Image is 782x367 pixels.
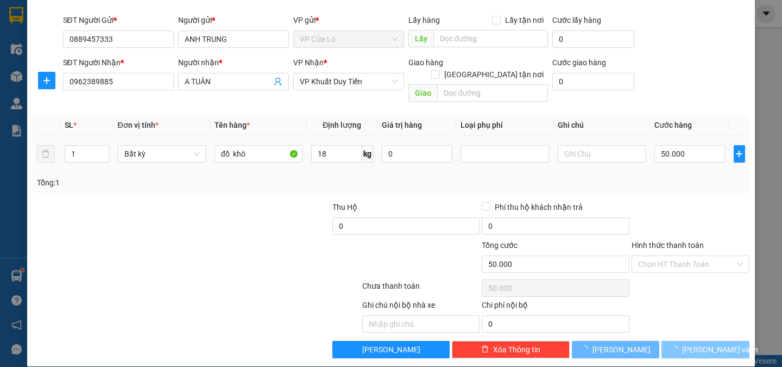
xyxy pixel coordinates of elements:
span: SL [65,121,73,129]
span: Bất kỳ [124,146,199,162]
span: VP Cửa Lò [300,31,398,47]
div: SĐT Người Gửi [63,14,174,26]
th: Ghi chú [553,115,650,136]
span: Tổng cước [482,241,518,250]
span: Đơn vị tính [118,121,159,129]
span: Giá trị hàng [382,121,422,129]
li: Hotline: 02386655777, 02462925925, 0944789456 [102,40,454,54]
span: plus [734,150,745,158]
button: [PERSON_NAME] [572,341,659,358]
span: Định lượng [323,121,361,129]
span: VP Khuất Duy Tiến [300,73,398,90]
div: SĐT Người Nhận [63,57,174,69]
input: Cước lấy hàng [552,30,634,48]
span: Cước hàng [654,121,692,129]
input: Cước giao hàng [552,73,634,90]
span: Lấy hàng [408,16,440,24]
span: plus [39,76,55,85]
input: VD: Bàn, Ghế [215,145,302,163]
input: Ghi Chú [558,145,646,163]
button: plus [38,72,55,89]
th: Loại phụ phí [456,115,553,136]
span: Lấy tận nơi [501,14,548,26]
span: user-add [274,77,282,86]
button: [PERSON_NAME] và In [661,341,749,358]
div: Chi phí nội bộ [482,299,629,315]
button: deleteXóa Thông tin [452,341,570,358]
div: VP gửi [293,14,404,26]
input: Dọc đường [433,30,548,47]
span: Giao hàng [408,58,443,67]
button: plus [734,145,745,163]
img: logo.jpg [14,14,68,68]
div: Ghi chú nội bộ nhà xe [362,299,480,315]
div: Người gửi [178,14,289,26]
span: delete [481,345,489,354]
input: 0 [382,145,452,163]
label: Cước lấy hàng [552,16,601,24]
span: VP Nhận [293,58,324,67]
span: Phí thu hộ khách nhận trả [490,201,587,213]
span: [PERSON_NAME] và In [682,344,758,356]
span: [PERSON_NAME] [592,344,651,356]
span: Lấy [408,30,433,47]
span: Tên hàng [215,121,250,129]
input: Dọc đường [437,84,548,102]
span: Thu Hộ [332,203,357,212]
span: Xóa Thông tin [493,344,540,356]
span: loading [670,345,682,353]
button: delete [37,145,54,163]
button: [PERSON_NAME] [332,341,450,358]
label: Hình thức thanh toán [632,241,704,250]
span: [PERSON_NAME] [362,344,420,356]
span: loading [581,345,592,353]
label: Cước giao hàng [552,58,606,67]
div: Người nhận [178,57,289,69]
span: kg [362,145,373,163]
span: Giao [408,84,437,102]
b: GỬI : VP Cửa Lò [14,79,121,97]
input: Nhập ghi chú [362,315,480,333]
div: Chưa thanh toán [361,280,481,299]
li: [PERSON_NAME], [PERSON_NAME] [102,27,454,40]
div: Tổng: 1 [37,177,302,189]
span: [GEOGRAPHIC_DATA] tận nơi [440,69,548,80]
